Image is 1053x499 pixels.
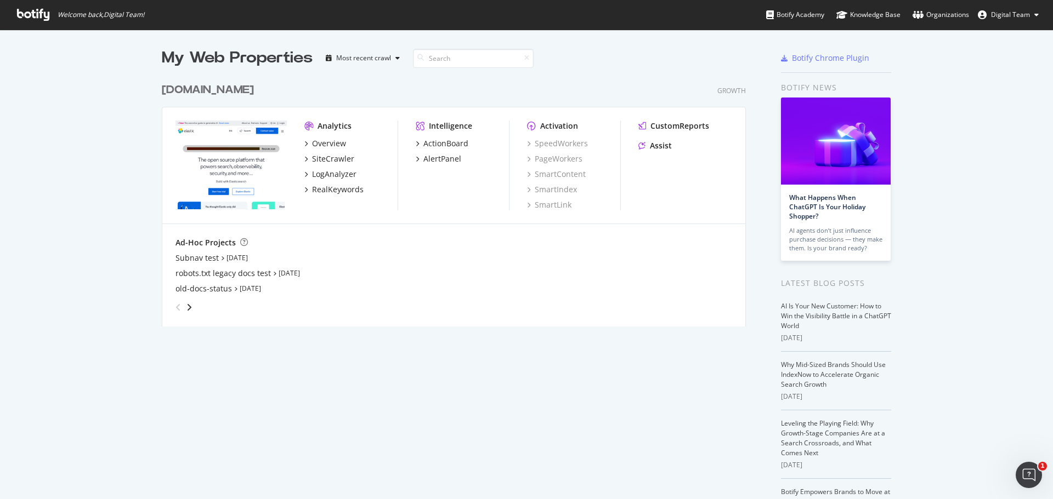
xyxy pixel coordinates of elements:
a: Why Mid-Sized Brands Should Use IndexNow to Accelerate Organic Search Growth [781,360,886,389]
a: SmartLink [527,199,571,210]
div: Most recent crawl [336,55,391,61]
div: Latest Blog Posts [781,277,891,289]
div: angle-right [185,302,193,313]
a: AlertPanel [416,153,461,164]
span: Welcome back, Digital Team ! [58,10,144,19]
div: Botify Chrome Plugin [792,53,869,64]
a: Subnav test [175,253,219,263]
div: [DATE] [781,333,891,343]
a: ActionBoard [416,138,468,149]
input: Search [413,49,534,68]
div: LogAnalyzer [312,169,356,180]
iframe: Intercom live chat [1016,462,1042,488]
a: [DATE] [227,253,248,262]
div: AlertPanel [423,153,461,164]
a: [DOMAIN_NAME] [162,82,258,98]
a: SmartIndex [527,184,577,195]
a: [DATE] [240,284,261,293]
a: LogAnalyzer [304,169,356,180]
a: SmartContent [527,169,586,180]
div: Growth [717,86,746,95]
a: robots.txt legacy docs test [175,268,271,279]
div: Overview [312,138,346,149]
div: [DATE] [781,392,891,402]
div: My Web Properties [162,47,313,69]
div: Assist [650,140,672,151]
div: Analytics [318,121,352,131]
div: CustomReports [650,121,709,131]
span: Digital Team [991,10,1030,19]
a: Assist [638,140,672,151]
div: [DOMAIN_NAME] [162,82,254,98]
div: [DATE] [781,460,891,470]
a: SiteCrawler [304,153,354,164]
button: Digital Team [969,6,1048,24]
a: What Happens When ChatGPT Is Your Holiday Shopper? [789,193,865,221]
a: [DATE] [279,268,300,278]
div: Organizations [913,9,969,20]
img: What Happens When ChatGPT Is Your Holiday Shopper? [781,97,891,185]
div: SiteCrawler [312,153,354,164]
div: RealKeywords [312,184,364,195]
div: grid [162,69,755,326]
a: Botify Chrome Plugin [781,53,869,64]
a: CustomReports [638,121,709,131]
div: AI agents don’t just influence purchase decisions — they make them. Is your brand ready? [789,226,882,253]
div: Activation [540,121,578,131]
a: PageWorkers [527,153,582,164]
a: AI Is Your New Customer: How to Win the Visibility Battle in a ChatGPT World [781,301,891,330]
a: Overview [304,138,346,149]
a: old-docs-status [175,283,232,294]
a: RealKeywords [304,184,364,195]
div: ActionBoard [423,138,468,149]
div: Botify news [781,82,891,94]
img: elastic.co [175,121,287,209]
a: SpeedWorkers [527,138,588,149]
div: Botify Academy [766,9,824,20]
div: Ad-Hoc Projects [175,237,236,248]
div: angle-left [171,299,185,316]
div: Intelligence [429,121,472,131]
div: Knowledge Base [836,9,901,20]
button: Most recent crawl [321,49,404,67]
span: 1 [1038,462,1047,471]
a: Leveling the Playing Field: Why Growth-Stage Companies Are at a Search Crossroads, and What Comes... [781,418,885,457]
